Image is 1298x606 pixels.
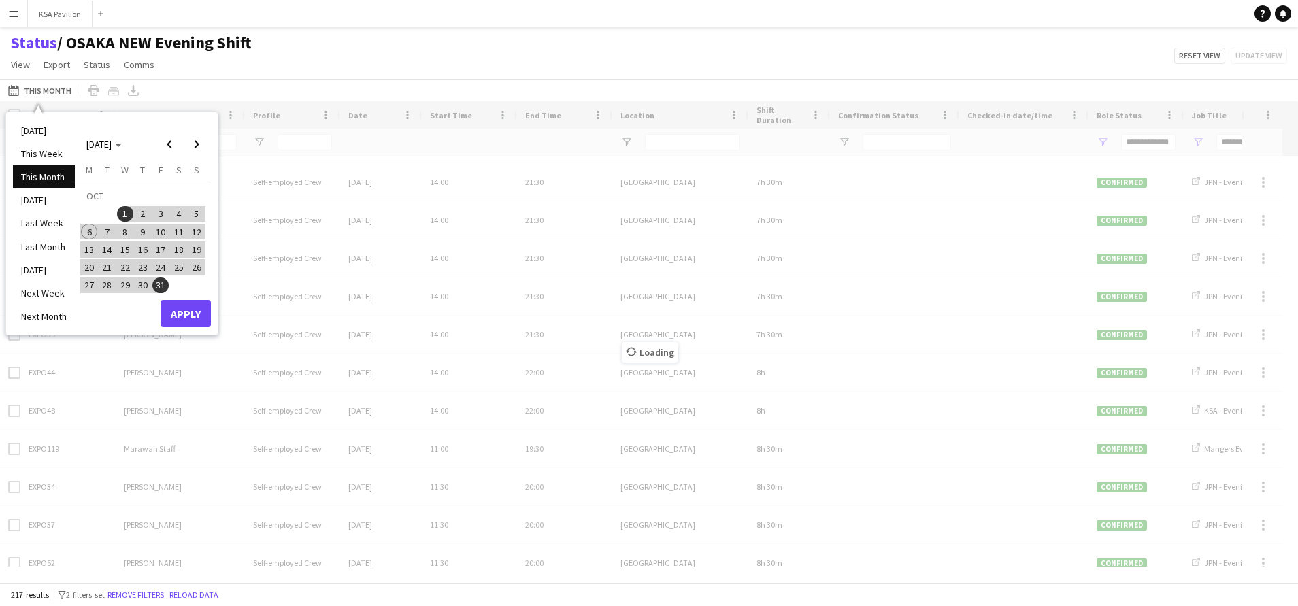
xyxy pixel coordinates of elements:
[116,258,134,276] button: 22-10-2025
[11,58,30,71] span: View
[1174,48,1225,64] button: Reset view
[152,223,169,241] button: 10-10-2025
[171,224,187,240] span: 11
[134,258,152,276] button: 23-10-2025
[5,56,35,73] a: View
[135,224,151,240] span: 9
[13,282,75,305] li: Next Week
[135,277,151,294] span: 30
[117,277,133,294] span: 29
[152,277,169,294] span: 31
[13,258,75,282] li: [DATE]
[171,241,187,258] span: 18
[98,241,116,258] button: 14-10-2025
[135,259,151,275] span: 23
[183,131,210,158] button: Next month
[117,259,133,275] span: 22
[81,224,97,240] span: 6
[116,276,134,294] button: 29-10-2025
[5,82,74,99] button: This Month
[116,241,134,258] button: 15-10-2025
[86,138,112,150] span: [DATE]
[86,164,93,176] span: M
[152,276,169,294] button: 31-10-2025
[13,119,75,142] li: [DATE]
[169,223,187,241] button: 11-10-2025
[66,590,105,600] span: 2 filters set
[188,224,205,240] span: 12
[13,165,75,188] li: This Month
[188,206,205,222] span: 5
[188,205,205,222] button: 05-10-2025
[57,33,252,53] span: OSAKA NEW Evening Shift
[188,258,205,276] button: 26-10-2025
[176,164,182,176] span: S
[161,300,211,327] button: Apply
[159,164,163,176] span: F
[167,588,221,603] button: Reload data
[188,241,205,258] button: 19-10-2025
[80,276,98,294] button: 27-10-2025
[140,164,145,176] span: T
[152,258,169,276] button: 24-10-2025
[116,223,134,241] button: 08-10-2025
[121,164,129,176] span: W
[124,58,154,71] span: Comms
[99,224,116,240] span: 7
[38,56,76,73] a: Export
[80,187,205,205] td: OCT
[117,206,133,222] span: 1
[98,276,116,294] button: 28-10-2025
[622,342,678,363] span: Loading
[134,223,152,241] button: 09-10-2025
[171,206,187,222] span: 4
[116,205,134,222] button: 01-10-2025
[135,241,151,258] span: 16
[152,241,169,258] span: 17
[152,224,169,240] span: 10
[117,241,133,258] span: 15
[105,164,110,176] span: T
[169,241,187,258] button: 18-10-2025
[194,164,199,176] span: S
[152,206,169,222] span: 3
[84,58,110,71] span: Status
[13,305,75,328] li: Next Month
[13,142,75,165] li: This Week
[44,58,70,71] span: Export
[171,259,187,275] span: 25
[78,56,116,73] a: Status
[105,588,167,603] button: Remove filters
[99,259,116,275] span: 21
[152,259,169,275] span: 24
[134,276,152,294] button: 30-10-2025
[99,277,116,294] span: 28
[169,258,187,276] button: 25-10-2025
[188,223,205,241] button: 12-10-2025
[134,241,152,258] button: 16-10-2025
[13,212,75,235] li: Last Week
[169,205,187,222] button: 04-10-2025
[13,235,75,258] li: Last Month
[11,33,57,53] a: Status
[81,259,97,275] span: 20
[156,131,183,158] button: Previous month
[81,277,97,294] span: 27
[134,205,152,222] button: 02-10-2025
[81,241,97,258] span: 13
[98,258,116,276] button: 21-10-2025
[80,223,98,241] button: 06-10-2025
[80,258,98,276] button: 20-10-2025
[28,1,93,27] button: KSA Pavilion
[117,224,133,240] span: 8
[135,206,151,222] span: 2
[152,205,169,222] button: 03-10-2025
[99,241,116,258] span: 14
[81,132,127,156] button: Choose month and year
[188,259,205,275] span: 26
[80,241,98,258] button: 13-10-2025
[13,188,75,212] li: [DATE]
[98,223,116,241] button: 07-10-2025
[188,241,205,258] span: 19
[118,56,160,73] a: Comms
